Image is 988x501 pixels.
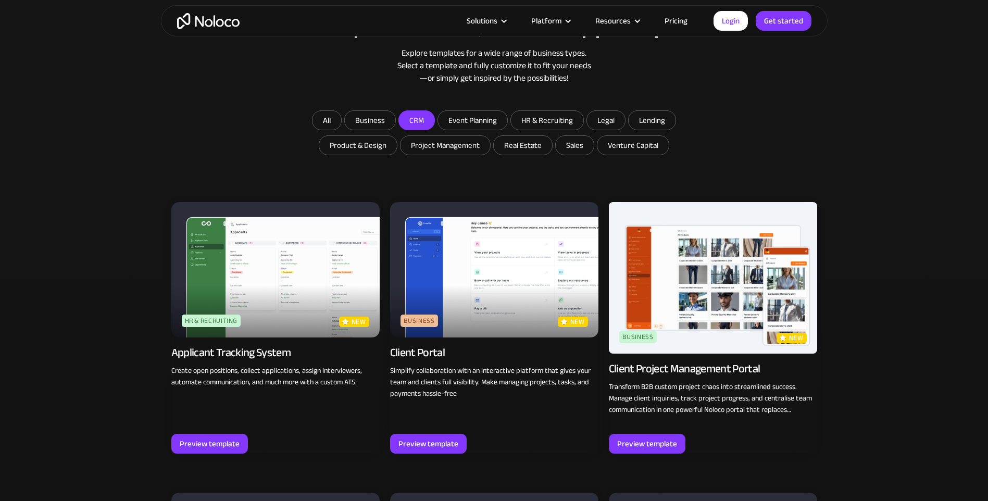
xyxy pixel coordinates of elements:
[531,14,561,28] div: Platform
[171,202,380,454] a: HR & RecruitingnewApplicant Tracking SystemCreate open positions, collect applications, assign in...
[609,361,760,376] div: Client Project Management Portal
[756,11,811,31] a: Get started
[652,14,701,28] a: Pricing
[518,14,582,28] div: Platform
[177,13,240,29] a: home
[171,345,291,360] div: Applicant Tracking System
[595,14,631,28] div: Resources
[390,365,598,399] p: Simplify collaboration with an interactive platform that gives your team and clients full visibil...
[398,437,458,450] div: Preview template
[714,11,748,31] a: Login
[401,315,438,327] div: Business
[570,317,585,327] p: new
[609,202,817,454] a: BusinessnewClient Project Management PortalTransform B2B custom project chaos into streamlined su...
[582,14,652,28] div: Resources
[390,345,445,360] div: Client Portal
[390,202,598,454] a: BusinessnewClient PortalSimplify collaboration with an interactive platform that gives your team ...
[619,331,657,343] div: Business
[454,14,518,28] div: Solutions
[171,47,817,84] div: Explore templates for a wide range of business types. Select a template and fully customize it to...
[789,333,804,343] p: new
[617,437,677,450] div: Preview template
[312,110,342,130] a: All
[467,14,497,28] div: Solutions
[352,317,366,327] p: new
[286,110,703,158] form: Email Form
[171,365,380,388] p: Create open positions, collect applications, assign interviewers, automate communication, and muc...
[180,437,240,450] div: Preview template
[609,381,817,416] p: Transform B2B custom project chaos into streamlined success. Manage client inquiries, track proje...
[182,315,241,327] div: HR & Recruiting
